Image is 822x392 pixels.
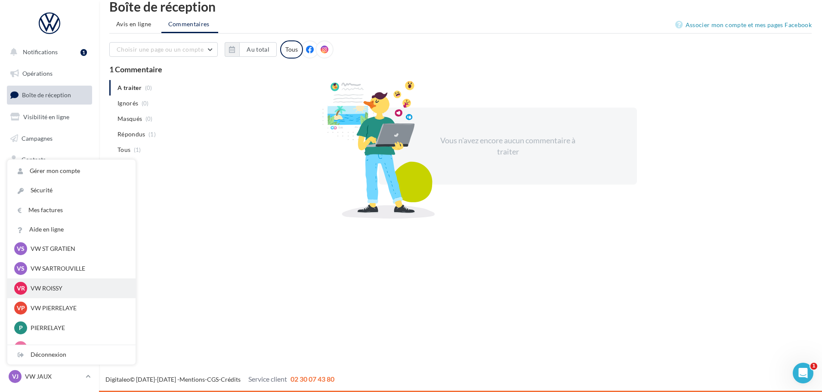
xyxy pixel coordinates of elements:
[145,115,153,122] span: (0)
[117,114,142,123] span: Masqués
[117,46,204,53] span: Choisir une page ou un compte
[7,345,136,364] div: Déconnexion
[22,91,71,99] span: Boîte de réception
[19,343,22,352] span: J
[148,131,156,138] span: (1)
[5,108,94,126] a: Visibilité en ligne
[116,20,151,28] span: Avis en ligne
[5,43,90,61] button: Notifications 1
[31,244,125,253] p: VW ST GRATIEN
[7,161,136,181] a: Gérer mon compte
[225,42,277,57] button: Au total
[31,264,125,273] p: VW SARTROUVILLE
[22,156,46,163] span: Contacts
[239,42,277,57] button: Au total
[5,215,94,240] a: PLV et print personnalisable
[17,264,25,273] span: VS
[117,99,138,108] span: Ignorés
[793,363,813,383] iframe: Intercom live chat
[22,134,53,142] span: Campagnes
[105,376,130,383] a: Digitaleo
[12,372,19,381] span: VJ
[23,113,69,120] span: Visibilité en ligne
[17,244,25,253] span: VS
[207,376,219,383] a: CGS
[80,49,87,56] div: 1
[31,304,125,312] p: VW PIERRELAYE
[179,376,205,383] a: Mentions
[7,201,136,220] a: Mes factures
[22,70,53,77] span: Opérations
[19,324,23,332] span: P
[23,48,58,56] span: Notifications
[5,86,94,104] a: Boîte de réception
[5,130,94,148] a: Campagnes
[25,372,82,381] p: VW JAUX
[31,343,125,352] p: JAUX
[17,284,25,293] span: VR
[5,172,94,190] a: Médiathèque
[117,145,130,154] span: Tous
[5,244,94,269] a: Campagnes DataOnDemand
[31,284,125,293] p: VW ROISSY
[117,130,145,139] span: Répondus
[134,146,141,153] span: (1)
[5,194,94,212] a: Calendrier
[290,375,334,383] span: 02 30 07 43 80
[810,363,817,370] span: 1
[105,376,334,383] span: © [DATE]-[DATE] - - -
[109,65,812,73] div: 1 Commentaire
[5,65,94,83] a: Opérations
[17,304,25,312] span: VP
[5,151,94,169] a: Contacts
[675,20,812,30] a: Associer mon compte et mes pages Facebook
[7,368,92,385] a: VJ VW JAUX
[248,375,287,383] span: Service client
[7,220,136,239] a: Aide en ligne
[434,135,582,157] div: Vous n'avez encore aucun commentaire à traiter
[7,181,136,200] a: Sécurité
[280,40,303,59] div: Tous
[109,42,218,57] button: Choisir une page ou un compte
[221,376,241,383] a: Crédits
[142,100,149,107] span: (0)
[31,324,125,332] p: PIERRELAYE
